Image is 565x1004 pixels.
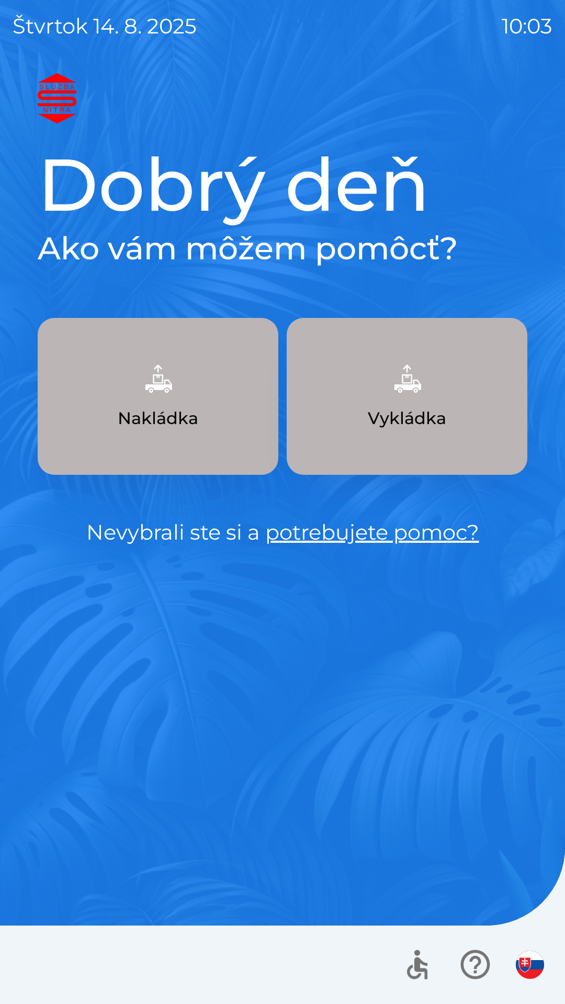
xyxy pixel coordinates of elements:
a: potrebujete pomoc? [265,519,479,545]
p: Nakládka [118,406,198,431]
img: sk flag [516,951,544,979]
button: Nakládka [38,318,278,475]
img: 6e47bb1a-0e3d-42fb-b293-4c1d94981b35.png [384,356,430,402]
img: Logo [38,73,527,123]
p: 10:03 [502,10,552,42]
p: Vykládka [368,406,446,431]
p: štvrtok 14. 8. 2025 [13,10,197,42]
p: Nevybrali ste si a [38,517,527,548]
h1: Dobrý deň [38,140,527,229]
h2: Ako vám môžem pomôcť? [38,229,527,268]
img: 9957f61b-5a77-4cda-b04a-829d24c9f37e.png [135,356,181,402]
button: Vykládka [287,318,527,475]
